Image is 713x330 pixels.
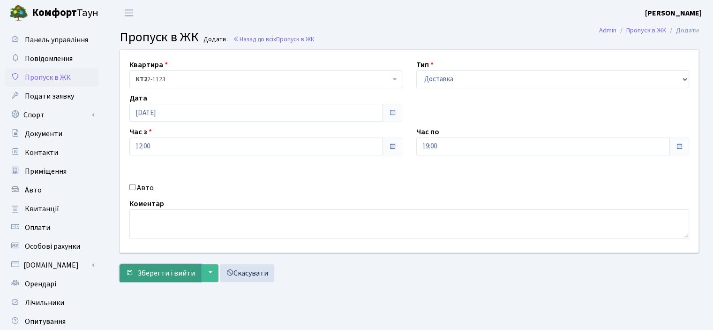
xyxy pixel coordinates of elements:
span: Квитанції [25,204,59,214]
span: Подати заявку [25,91,74,101]
a: [DOMAIN_NAME] [5,256,98,275]
label: Час по [416,126,439,138]
a: [PERSON_NAME] [645,8,702,19]
span: <b>КТ2</b>&nbsp;&nbsp;&nbsp;2-1123 [135,75,390,84]
a: Лічильники [5,293,98,312]
img: logo.png [9,4,28,23]
a: Контакти [5,143,98,162]
nav: breadcrumb [585,21,713,40]
span: Панель управління [25,35,88,45]
a: Квитанції [5,200,98,218]
label: Час з [129,126,152,138]
span: Документи [25,129,62,139]
span: Оплати [25,223,50,233]
a: Пропуск в ЖК [626,25,666,35]
a: Особові рахунки [5,237,98,256]
a: Admin [599,25,616,35]
a: Повідомлення [5,49,98,68]
button: Переключити навігацію [117,5,141,21]
a: Скасувати [220,264,274,282]
span: Орендарі [25,279,56,289]
b: [PERSON_NAME] [645,8,702,18]
b: КТ2 [135,75,147,84]
li: Додати [666,25,699,36]
span: Лічильники [25,298,64,308]
span: Пропуск в ЖК [276,35,315,44]
a: Орендарі [5,275,98,293]
span: Опитування [25,316,66,327]
span: Таун [32,5,98,21]
a: Подати заявку [5,87,98,106]
a: Оплати [5,218,98,237]
span: Пропуск в ЖК [25,72,71,83]
span: Приміщення [25,166,67,177]
b: Комфорт [32,5,77,20]
span: Особові рахунки [25,241,80,252]
label: Тип [416,59,434,70]
span: Контакти [25,147,58,158]
a: Пропуск в ЖК [5,68,98,87]
small: Додати . [202,36,229,44]
span: Повідомлення [25,54,73,64]
a: Спорт [5,106,98,124]
button: Зберегти і вийти [120,264,201,282]
a: Документи [5,124,98,143]
a: Панель управління [5,31,98,49]
a: Авто [5,181,98,200]
span: Пропуск в ЖК [120,28,199,46]
span: Зберегти і вийти [137,268,195,278]
a: Назад до всіхПропуск в ЖК [233,35,315,44]
span: <b>КТ2</b>&nbsp;&nbsp;&nbsp;2-1123 [129,70,402,88]
span: Авто [25,185,42,195]
label: Квартира [129,59,168,70]
a: Приміщення [5,162,98,181]
label: Дата [129,92,147,104]
label: Авто [137,182,154,193]
label: Коментар [129,198,164,209]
